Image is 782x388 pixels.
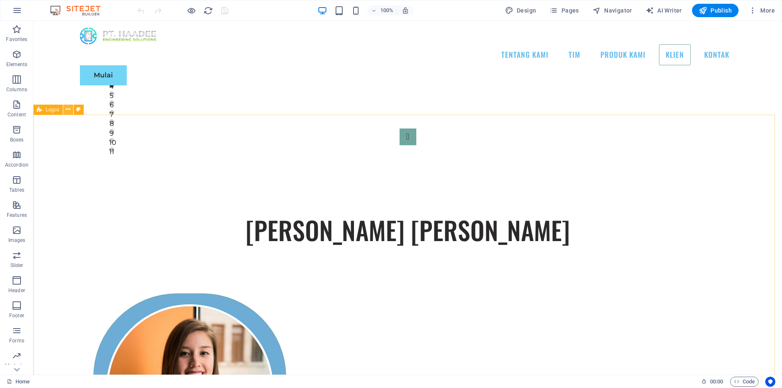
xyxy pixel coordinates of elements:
button: 4 [76,61,81,66]
p: Slider [10,262,23,269]
button: AI Writer [642,4,685,17]
button: 11 [76,126,81,131]
p: Columns [6,86,27,93]
span: Code [734,377,755,387]
p: Header [8,287,25,294]
p: Features [7,212,27,218]
img: Editor Logo [48,5,111,15]
button: Click here to leave preview mode and continue editing [186,5,196,15]
p: Favorites [6,36,27,43]
button: Pages [546,4,582,17]
button: Design [502,4,540,17]
span: AI Writer [646,6,682,15]
span: Navigator [592,6,632,15]
p: Elements [6,61,28,68]
span: 00 00 [710,377,723,387]
button: Code [730,377,759,387]
span: More [749,6,775,15]
i: Reload page [203,6,213,15]
span: Pages [549,6,579,15]
p: Accordion [5,162,28,168]
i: On resize automatically adjust zoom level to fit chosen device. [402,7,409,14]
button: Publish [692,4,738,17]
button: 7 [76,89,81,94]
button: Usercentrics [765,377,775,387]
button: 9 [76,108,81,113]
p: Marketing [5,362,28,369]
div: Design (Ctrl+Alt+Y) [502,4,540,17]
button: 10 [76,117,81,122]
p: Footer [9,312,24,319]
span: Design [505,6,536,15]
h6: Session time [701,377,723,387]
p: Content [8,111,26,118]
p: Images [8,237,26,244]
button: 8 [76,98,81,103]
button: 6 [76,80,81,85]
span: Logos [46,107,59,112]
button: reload [203,5,213,15]
button: 5 [76,70,81,75]
button: Navigator [589,4,636,17]
span: : [716,378,717,385]
p: Tables [9,187,24,193]
a: Click to cancel selection. Double-click to open Pages [7,377,30,387]
span: Publish [699,6,732,15]
button: 100% [367,5,397,15]
p: Boxes [10,136,24,143]
p: Forms [9,337,24,344]
button: More [745,4,778,17]
h6: 100% [380,5,393,15]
